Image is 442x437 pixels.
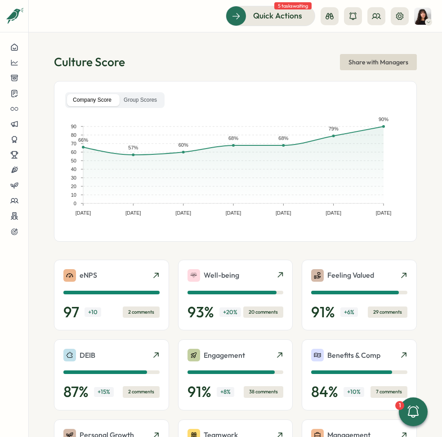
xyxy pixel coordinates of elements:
p: 84 % [311,383,338,401]
p: Well-being [204,270,239,281]
a: Engagement91%+8%38 comments [178,339,293,410]
h1: Culture Score [54,54,125,70]
text: 90 [71,124,76,129]
p: + 10 % [344,387,364,397]
text: 0 [74,201,76,206]
text: 30 [71,175,76,180]
p: DEIB [80,350,95,361]
p: + 6 % [340,307,358,317]
label: Company Score [67,94,117,106]
text: [DATE] [376,210,392,216]
div: 29 comments [368,306,407,318]
text: [DATE] [326,210,342,216]
div: 38 comments [244,386,283,397]
text: [DATE] [76,210,91,216]
a: DEIB87%+15%2 comments [54,339,169,410]
p: + 8 % [217,387,234,397]
button: 1 [399,397,428,426]
text: 40 [71,167,76,172]
button: Quick Actions [226,6,315,26]
text: 10 [71,192,76,198]
p: Feeling Valued [327,270,374,281]
p: 87 % [63,383,89,401]
span: Quick Actions [253,10,302,22]
p: 93 % [188,303,214,321]
a: Benefits & Comp84%+10%7 comments [302,339,417,410]
text: 50 [71,158,76,163]
p: + 10 [85,307,101,317]
div: 20 comments [243,306,283,318]
a: eNPS97+102 comments [54,260,169,331]
p: 91 % [188,383,211,401]
text: [DATE] [226,210,241,216]
div: 7 comments [371,386,407,397]
label: Group Scores [118,94,163,106]
span: Share with Managers [348,54,408,70]
text: 60 [71,149,76,155]
text: [DATE] [125,210,141,216]
div: 2 comments [123,386,160,397]
button: Share with Managers [340,54,417,70]
text: [DATE] [276,210,291,216]
p: Engagement [204,350,245,361]
a: Feeling Valued91%+6%29 comments [302,260,417,331]
text: [DATE] [175,210,191,216]
p: eNPS [80,270,97,281]
p: Benefits & Comp [327,350,380,361]
div: 1 [395,401,404,410]
a: Well-being93%+20%20 comments [178,260,293,331]
text: 20 [71,184,76,189]
span: 5 tasks waiting [274,2,312,9]
p: + 20 % [219,307,241,317]
img: Kelly Rosa [414,8,431,25]
div: 2 comments [123,306,160,318]
text: 80 [71,132,76,138]
p: 91 % [311,303,335,321]
p: + 15 % [94,387,114,397]
text: 70 [71,141,76,146]
p: 97 [63,303,79,321]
